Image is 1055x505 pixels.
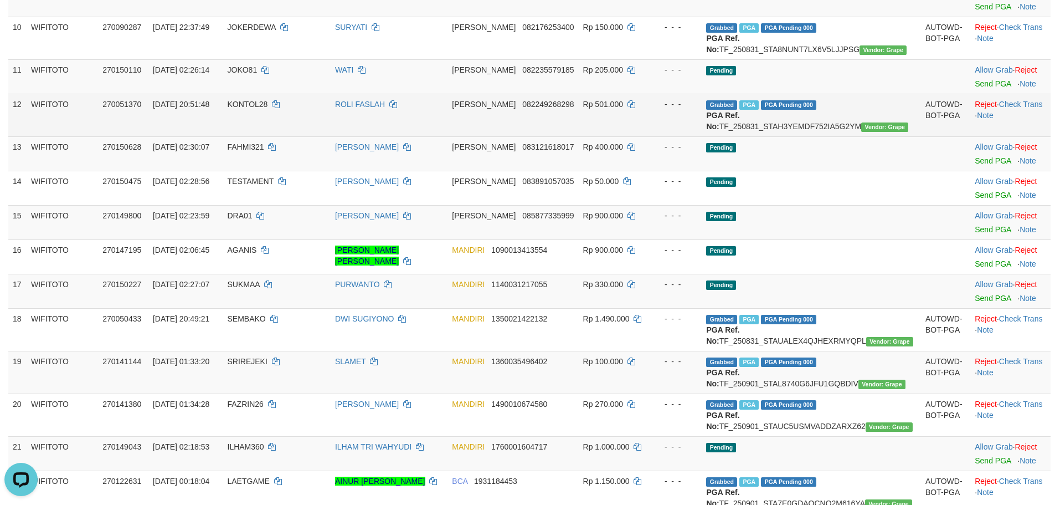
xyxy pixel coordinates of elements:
[335,280,380,289] a: PURWANTO
[335,477,425,486] a: AINUR [PERSON_NAME]
[228,477,270,486] span: LAETGAME
[975,400,997,409] a: Reject
[975,23,997,32] a: Reject
[583,246,623,254] span: Rp 900.000
[975,477,997,486] a: Reject
[8,94,27,136] td: 12
[27,94,98,136] td: WIFITOTO
[8,436,27,471] td: 21
[153,477,209,486] span: [DATE] 00:18:04
[583,314,630,323] span: Rp 1.490.000
[153,314,209,323] span: [DATE] 20:49:21
[583,100,623,109] span: Rp 501.000
[866,337,913,346] span: Vendor URL: https://settle31.1velocity.biz
[653,244,697,256] div: - - -
[228,314,266,323] span: SEMBAKO
[583,65,623,74] span: Rp 205.000
[975,442,1015,451] span: ·
[102,357,141,366] span: 270141144
[153,400,209,409] span: [DATE] 01:34:28
[8,394,27,436] td: 20
[102,314,141,323] span: 270050433
[975,314,997,323] a: Reject
[102,177,141,186] span: 270150475
[228,211,253,220] span: DRA01
[102,65,141,74] span: 270150110
[975,65,1015,74] span: ·
[706,66,736,75] span: Pending
[522,23,574,32] span: Copy 082176253400 to clipboard
[452,280,485,289] span: MANDIRI
[999,477,1043,486] a: Check Trans
[975,142,1012,151] a: Allow Grab
[739,358,759,367] span: Marked by bhsaldo
[977,34,994,43] a: Note
[1020,156,1036,165] a: Note
[975,225,1011,234] a: Send PGA
[228,442,264,451] span: ILHAM360
[228,65,258,74] span: JOKO81
[27,171,98,205] td: WIFITOTO
[706,411,739,431] b: PGA Ref. No:
[1015,211,1037,220] a: Reject
[452,442,485,451] span: MANDIRI
[153,177,209,186] span: [DATE] 02:28:56
[522,211,574,220] span: Copy 085877335999 to clipboard
[706,177,736,187] span: Pending
[739,477,759,487] span: Marked by bhsaldo
[335,314,394,323] a: DWI SUGIYONO
[706,315,737,324] span: Grabbed
[522,100,574,109] span: Copy 082249268298 to clipboard
[153,442,209,451] span: [DATE] 02:18:53
[583,23,623,32] span: Rp 150.000
[228,23,276,32] span: JOKERDEWA
[335,100,385,109] a: ROLI FASLAH
[706,368,739,388] b: PGA Ref. No:
[970,136,1051,171] td: ·
[228,280,260,289] span: SUKMAA
[706,246,736,256] span: Pending
[921,394,970,436] td: AUTOWD-BOT-PGA
[583,177,619,186] span: Rp 50.000
[975,442,1012,451] a: Allow Grab
[491,357,547,366] span: Copy 1360035496402 to clipboard
[975,2,1011,11] a: Send PGA
[706,280,736,290] span: Pending
[706,34,739,54] b: PGA Ref. No:
[1015,280,1037,289] a: Reject
[1015,142,1037,151] a: Reject
[1020,456,1036,465] a: Note
[474,477,517,486] span: Copy 1931184453 to clipboard
[970,274,1051,308] td: ·
[999,100,1043,109] a: Check Trans
[653,64,697,75] div: - - -
[228,177,274,186] span: TESTAMENT
[653,356,697,367] div: - - -
[8,308,27,351] td: 18
[653,279,697,290] div: - - -
[977,488,994,497] a: Note
[153,100,209,109] span: [DATE] 20:51:48
[999,400,1043,409] a: Check Trans
[739,400,759,410] span: Marked by bhsaldo
[977,411,994,420] a: Note
[970,394,1051,436] td: · ·
[27,351,98,394] td: WIFITOTO
[335,177,399,186] a: [PERSON_NAME]
[1020,191,1036,200] a: Note
[452,177,516,186] span: [PERSON_NAME]
[970,205,1051,239] td: ·
[8,205,27,239] td: 15
[975,246,1012,254] a: Allow Grab
[228,400,264,409] span: FAZRIN26
[975,456,1011,465] a: Send PGA
[522,65,574,74] span: Copy 082235579185 to clipboard
[452,142,516,151] span: [PERSON_NAME]
[1020,259,1036,268] a: Note
[653,441,697,452] div: - - -
[335,357,366,366] a: SLAMET
[335,246,399,266] a: [PERSON_NAME] [PERSON_NAME]
[335,142,399,151] a: [PERSON_NAME]
[975,211,1012,220] a: Allow Grab
[970,308,1051,351] td: · ·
